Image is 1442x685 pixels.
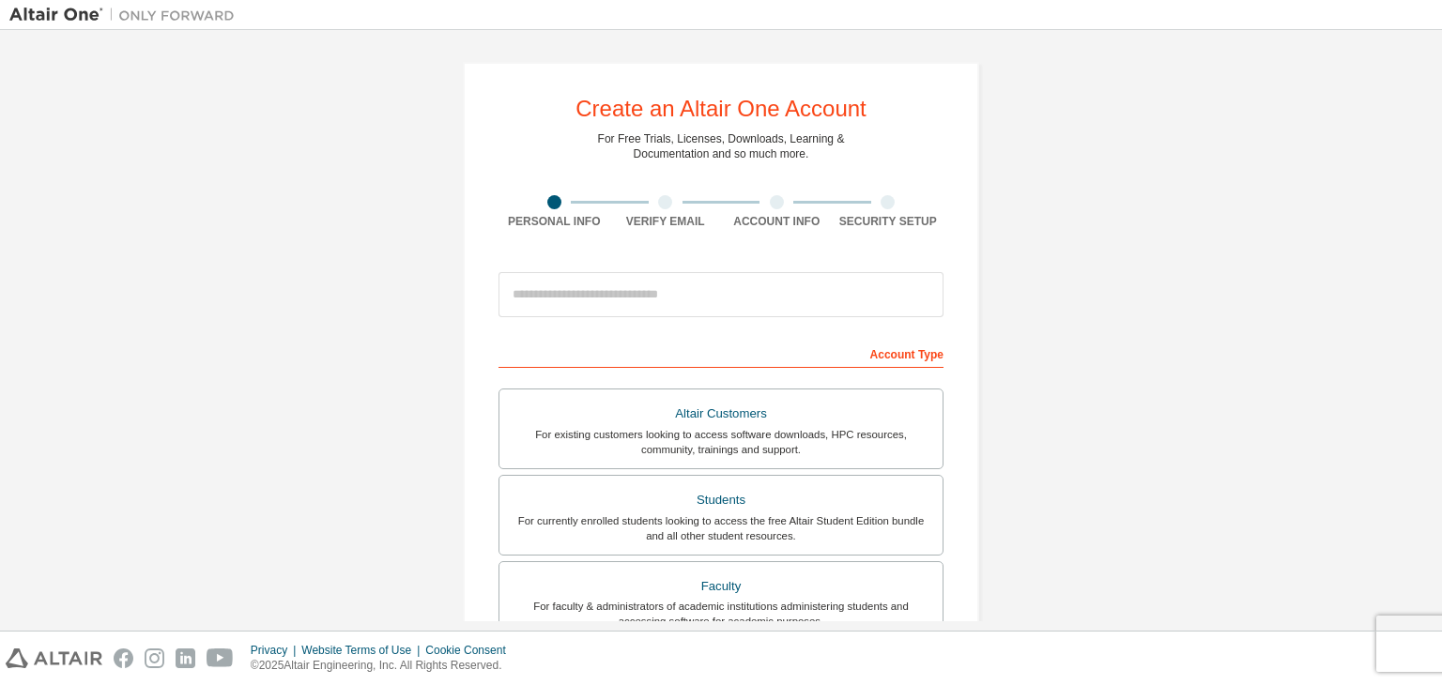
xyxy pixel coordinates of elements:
[511,401,931,427] div: Altair Customers
[301,643,425,658] div: Website Terms of Use
[6,648,102,668] img: altair_logo.svg
[499,338,943,368] div: Account Type
[499,214,610,229] div: Personal Info
[9,6,244,24] img: Altair One
[511,427,931,457] div: For existing customers looking to access software downloads, HPC resources, community, trainings ...
[207,648,234,668] img: youtube.svg
[511,513,931,543] div: For currently enrolled students looking to access the free Altair Student Edition bundle and all ...
[721,214,833,229] div: Account Info
[251,643,301,658] div: Privacy
[575,98,867,120] div: Create an Altair One Account
[511,573,931,600] div: Faculty
[511,487,931,513] div: Students
[833,214,944,229] div: Security Setup
[176,648,195,668] img: linkedin.svg
[598,131,845,161] div: For Free Trials, Licenses, Downloads, Learning & Documentation and so much more.
[511,599,931,629] div: For faculty & administrators of academic institutions administering students and accessing softwa...
[145,648,164,668] img: instagram.svg
[610,214,722,229] div: Verify Email
[425,643,516,658] div: Cookie Consent
[251,658,517,674] p: © 2025 Altair Engineering, Inc. All Rights Reserved.
[114,648,133,668] img: facebook.svg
